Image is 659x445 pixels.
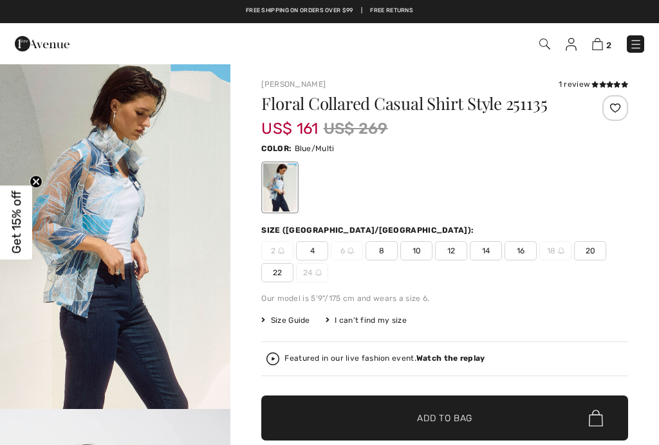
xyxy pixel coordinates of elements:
[295,144,335,153] span: Blue/Multi
[261,263,293,282] span: 22
[15,37,70,49] a: 1ère Avenue
[592,38,603,50] img: Shopping Bag
[246,6,353,15] a: Free shipping on orders over $99
[370,6,413,15] a: Free Returns
[326,314,407,326] div: I can't find my size
[558,248,564,254] img: ring-m.svg
[261,144,292,153] span: Color:
[261,241,293,260] span: 2
[261,95,567,112] h1: Floral Collared Casual Shirt Style 251135
[261,314,310,326] span: Size Guide
[566,38,577,51] img: My Info
[261,293,628,304] div: Our model is 5'9"/175 cm and wears a size 6.
[416,354,485,363] strong: Watch the replay
[261,395,628,440] button: Add to Bag
[539,241,571,260] span: 18
[9,191,24,254] span: Get 15% off
[606,41,611,50] span: 2
[261,80,326,89] a: [PERSON_NAME]
[284,354,485,363] div: Featured in our live fashion event.
[266,352,279,365] img: Watch the replay
[278,248,284,254] img: ring-m.svg
[296,263,328,282] span: 24
[331,241,363,260] span: 6
[15,31,70,57] img: 1ère Avenue
[574,241,606,260] span: 20
[348,248,354,254] img: ring-m.svg
[361,6,362,15] span: |
[539,39,550,50] img: Search
[324,117,388,140] span: US$ 269
[263,163,297,212] div: Blue/Multi
[296,241,328,260] span: 4
[559,78,628,90] div: 1 review
[435,241,467,260] span: 12
[505,241,537,260] span: 16
[592,36,611,51] a: 2
[417,412,472,425] span: Add to Bag
[261,107,318,138] span: US$ 161
[315,269,322,276] img: ring-m.svg
[261,224,476,236] div: Size ([GEOGRAPHIC_DATA]/[GEOGRAPHIC_DATA]):
[470,241,502,260] span: 14
[629,38,642,51] img: Menu
[400,241,432,260] span: 10
[30,176,42,188] button: Close teaser
[366,241,398,260] span: 8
